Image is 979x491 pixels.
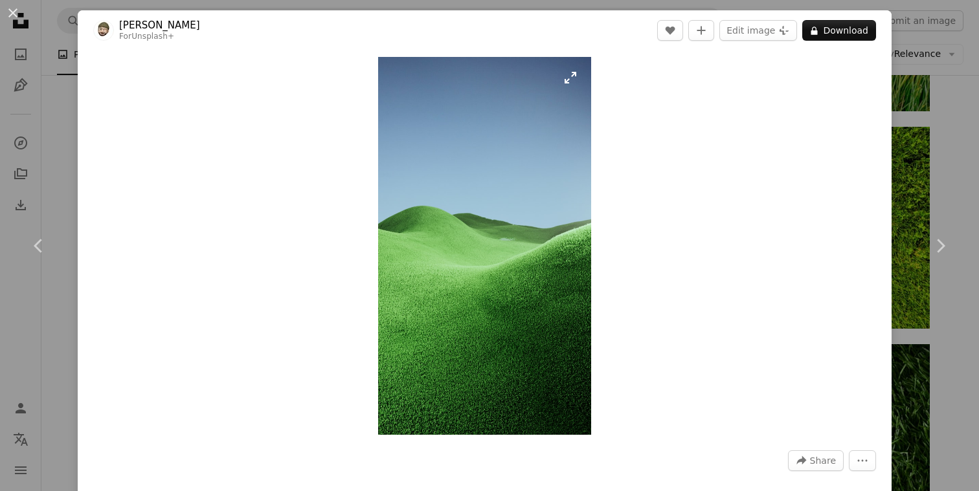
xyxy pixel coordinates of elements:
button: Zoom in on this image [378,57,591,435]
button: Download [802,20,876,41]
img: Go to George C's profile [93,20,114,41]
button: Edit image [719,20,797,41]
button: Share this image [788,450,844,471]
a: [PERSON_NAME] [119,19,200,32]
span: Share [810,451,836,470]
a: Unsplash+ [131,32,174,41]
a: Next [901,184,979,308]
button: Add to Collection [688,20,714,41]
button: More Actions [849,450,876,471]
button: Like [657,20,683,41]
div: For [119,32,200,42]
img: a field of grass with a blue sky in the background [378,57,591,435]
